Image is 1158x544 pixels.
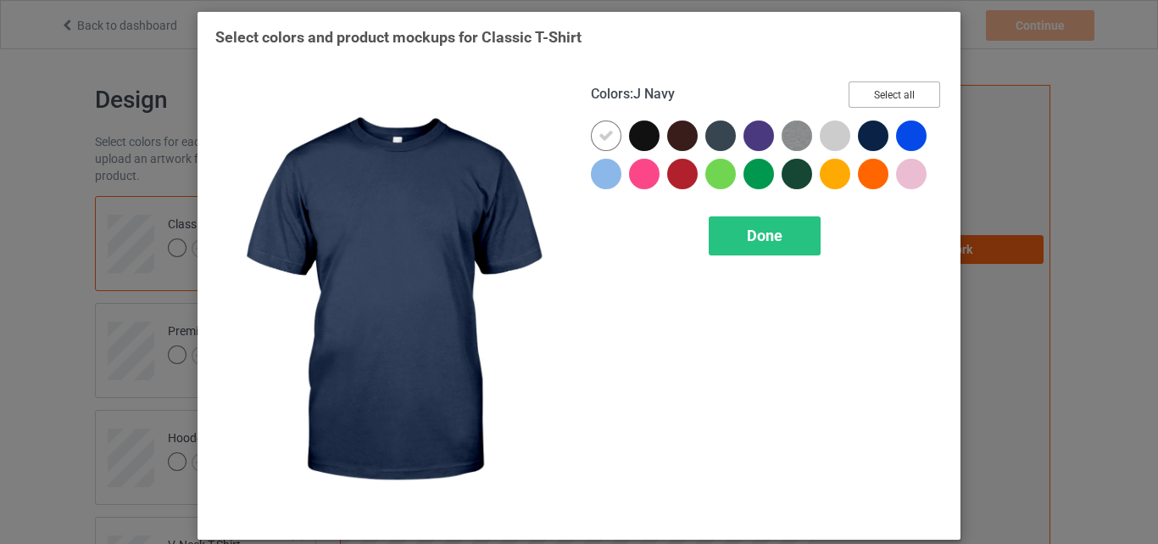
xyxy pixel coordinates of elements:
button: Select all [849,81,940,108]
img: heather_texture.png [782,121,812,151]
span: J Navy [633,86,675,102]
span: Colors [591,86,630,102]
img: regular.jpg [215,81,567,522]
span: Done [747,227,782,244]
h4: : [591,86,675,104]
span: Select colors and product mockups for Classic T-Shirt [215,28,582,46]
